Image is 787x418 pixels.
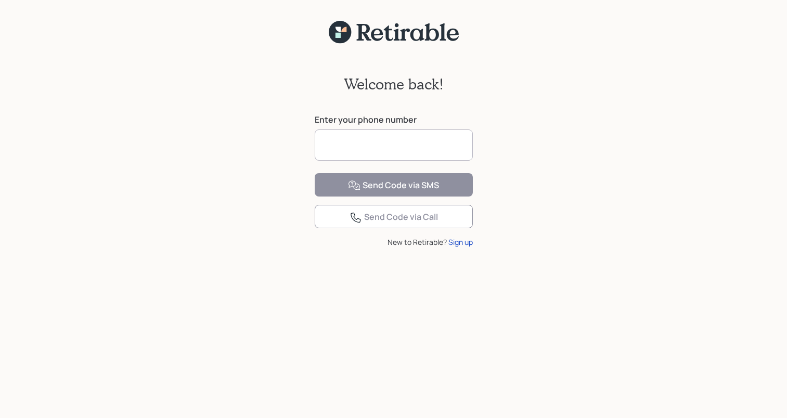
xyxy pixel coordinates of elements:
h2: Welcome back! [344,75,444,93]
div: Sign up [448,237,473,247]
label: Enter your phone number [315,114,473,125]
div: New to Retirable? [315,237,473,247]
button: Send Code via Call [315,205,473,228]
div: Send Code via SMS [348,179,439,192]
button: Send Code via SMS [315,173,473,197]
div: Send Code via Call [350,211,438,224]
